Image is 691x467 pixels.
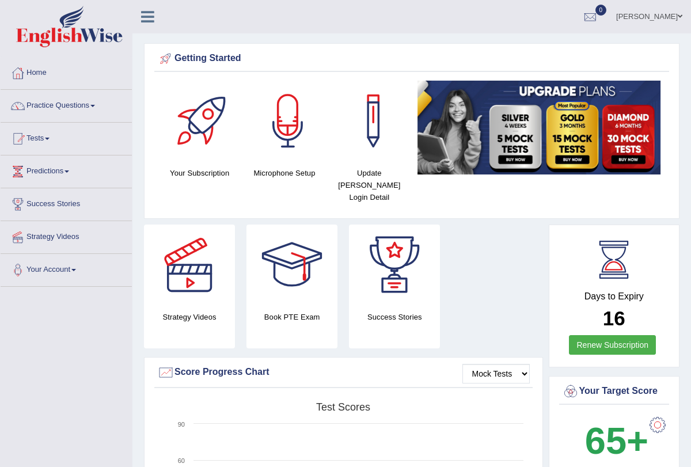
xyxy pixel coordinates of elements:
h4: Microphone Setup [248,167,321,179]
tspan: Test scores [316,401,370,413]
img: small5.jpg [417,81,660,174]
a: Home [1,57,132,86]
a: Strategy Videos [1,221,132,250]
h4: Update [PERSON_NAME] Login Detail [333,167,406,203]
a: Predictions [1,155,132,184]
h4: Days to Expiry [562,291,667,302]
text: 60 [178,457,185,464]
h4: Book PTE Exam [246,311,337,323]
b: 16 [603,307,625,329]
a: Your Account [1,254,132,283]
span: 0 [595,5,607,16]
a: Practice Questions [1,90,132,119]
text: 90 [178,421,185,428]
div: Score Progress Chart [157,364,530,381]
h4: Your Subscription [163,167,236,179]
h4: Success Stories [349,311,440,323]
a: Success Stories [1,188,132,217]
div: Your Target Score [562,383,667,400]
a: Renew Subscription [569,335,656,355]
h4: Strategy Videos [144,311,235,323]
a: Tests [1,123,132,151]
div: Getting Started [157,50,666,67]
b: 65+ [585,420,648,462]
